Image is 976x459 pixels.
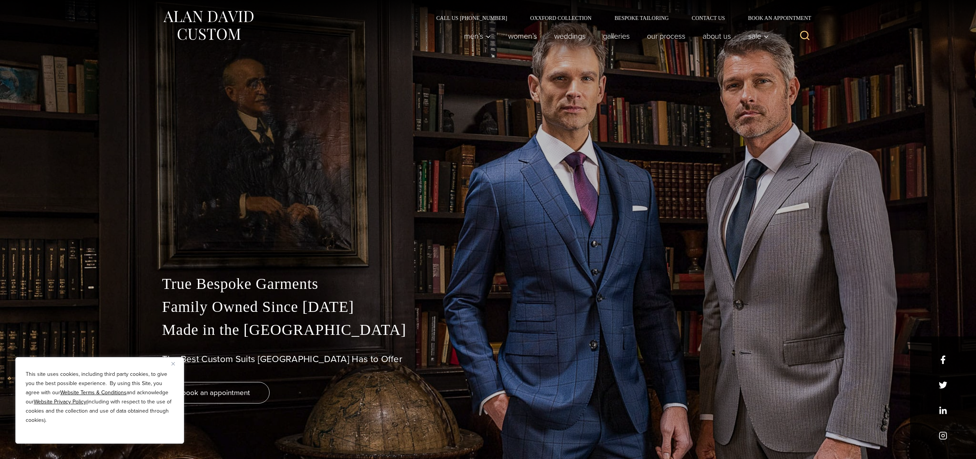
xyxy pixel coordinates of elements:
[162,354,814,365] h1: The Best Custom Suits [GEOGRAPHIC_DATA] Has to Offer
[939,356,947,364] a: facebook
[171,359,181,368] button: Close
[464,32,491,40] span: Men’s
[545,28,594,44] a: weddings
[162,272,814,341] p: True Bespoke Garments Family Owned Since [DATE] Made in the [GEOGRAPHIC_DATA]
[939,406,947,415] a: linkedin
[518,15,603,21] a: Oxxford Collection
[26,370,174,425] p: This site uses cookies, including third party cookies, to give you the best possible experience. ...
[736,15,814,21] a: Book an Appointment
[455,28,773,44] nav: Primary Navigation
[499,28,545,44] a: Women’s
[694,28,739,44] a: About Us
[638,28,694,44] a: Our Process
[796,27,814,45] button: View Search Form
[425,15,519,21] a: Call Us [PHONE_NUMBER]
[939,381,947,389] a: x/twitter
[748,32,769,40] span: Sale
[680,15,737,21] a: Contact Us
[603,15,680,21] a: Bespoke Tailoring
[34,398,86,406] a: Website Privacy Policy
[182,387,250,398] span: book an appointment
[939,431,947,440] a: instagram
[594,28,638,44] a: Galleries
[171,362,175,366] img: Close
[162,382,270,403] a: book an appointment
[60,389,127,397] a: Website Terms & Conditions
[162,8,254,43] img: Alan David Custom
[425,15,814,21] nav: Secondary Navigation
